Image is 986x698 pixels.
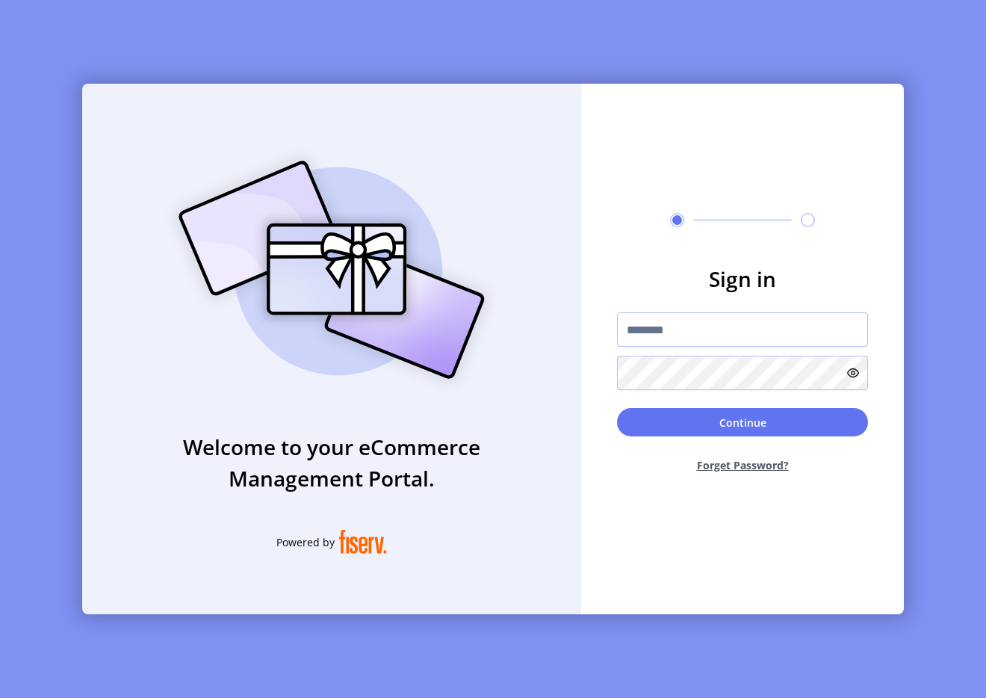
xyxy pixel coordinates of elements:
[617,445,868,485] button: Forget Password?
[617,263,868,294] h3: Sign in
[276,534,335,550] span: Powered by
[617,408,868,436] button: Continue
[156,144,507,395] img: card_Illustration.svg
[82,431,581,494] h3: Welcome to your eCommerce Management Portal.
